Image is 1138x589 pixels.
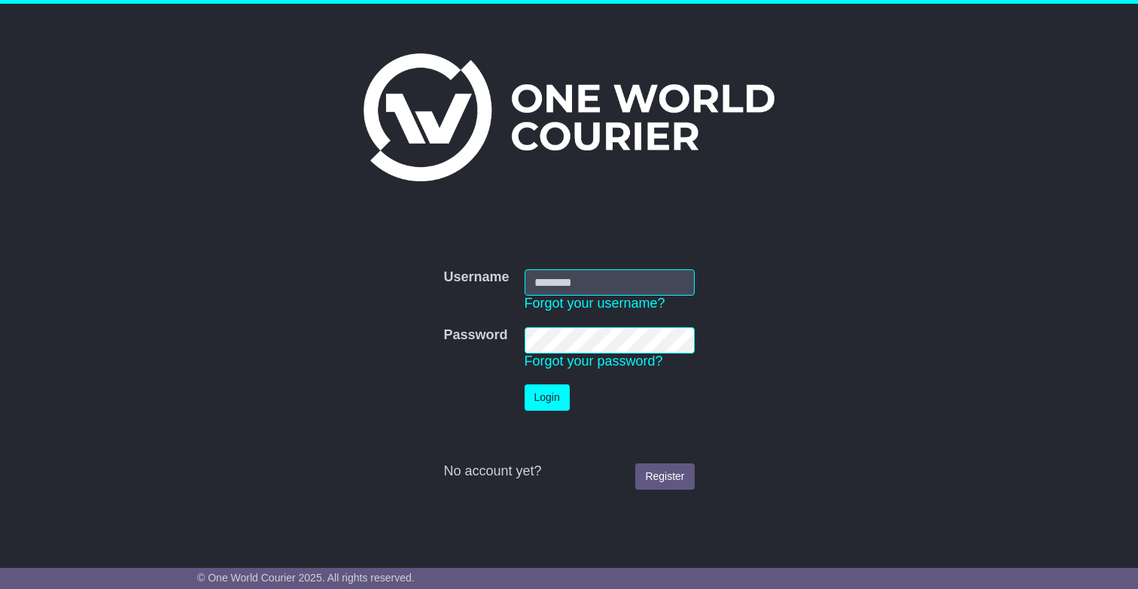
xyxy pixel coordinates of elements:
[364,53,774,181] img: One World
[525,384,570,411] button: Login
[197,572,415,584] span: © One World Courier 2025. All rights reserved.
[525,296,665,311] a: Forgot your username?
[443,463,694,480] div: No account yet?
[525,354,663,369] a: Forgot your password?
[635,463,694,490] a: Register
[443,269,509,286] label: Username
[443,327,507,344] label: Password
